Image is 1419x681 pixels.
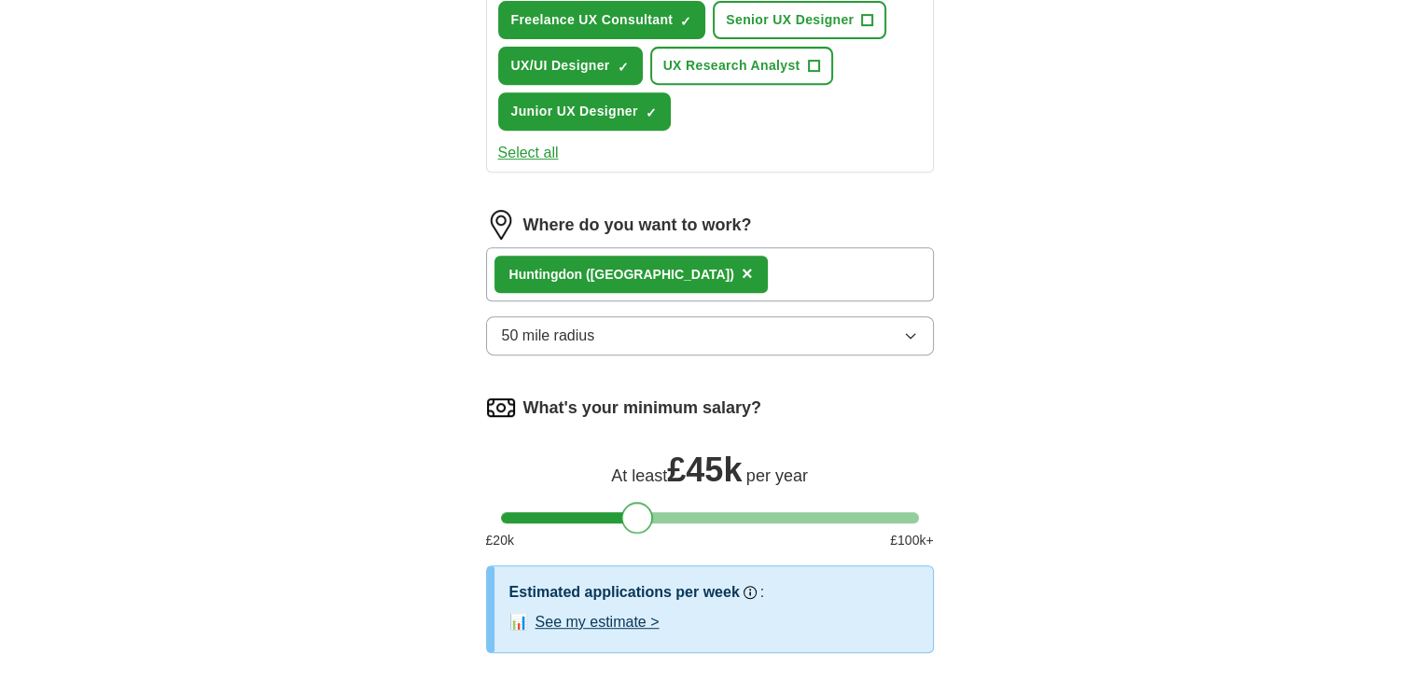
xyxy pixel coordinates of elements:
[663,56,800,76] span: UX Research Analyst
[498,47,643,85] button: UX/UI Designer✓
[713,1,886,39] button: Senior UX Designer
[523,213,752,238] label: Where do you want to work?
[486,531,514,550] span: £ 20 k
[498,92,671,131] button: Junior UX Designer✓
[742,260,753,288] button: ×
[509,611,528,633] span: 📊
[742,263,753,284] span: ×
[536,611,660,633] button: See my estimate >
[650,47,833,85] button: UX Research Analyst
[511,10,674,30] span: Freelance UX Consultant
[586,267,734,282] span: ([GEOGRAPHIC_DATA])
[523,396,761,421] label: What's your minimum salary?
[618,60,629,75] span: ✓
[746,466,808,485] span: per year
[498,142,559,164] button: Select all
[498,1,706,39] button: Freelance UX Consultant✓
[680,14,691,29] span: ✓
[486,316,934,355] button: 50 mile radius
[760,581,764,604] h3: :
[502,325,595,347] span: 50 mile radius
[486,210,516,240] img: location.png
[667,451,742,489] span: £ 45k
[726,10,854,30] span: Senior UX Designer
[611,466,667,485] span: At least
[509,581,740,604] h3: Estimated applications per week
[509,267,583,282] strong: Huntingdon
[486,393,516,423] img: salary.png
[511,56,610,76] span: UX/UI Designer
[511,102,638,121] span: Junior UX Designer
[646,105,657,120] span: ✓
